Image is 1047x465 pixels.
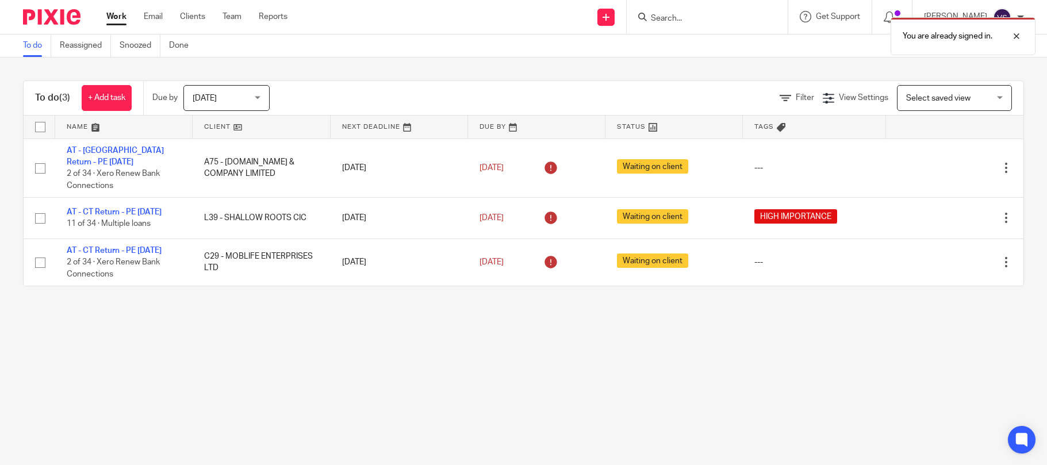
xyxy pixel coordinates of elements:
[23,34,51,57] a: To do
[617,159,688,174] span: Waiting on client
[617,209,688,224] span: Waiting on client
[331,239,468,286] td: [DATE]
[152,92,178,103] p: Due by
[193,94,217,102] span: [DATE]
[144,11,163,22] a: Email
[754,209,837,224] span: HIGH IMPORTANCE
[993,8,1011,26] img: svg%3E
[193,139,330,198] td: A75 - [DOMAIN_NAME] & COMPANY LIMITED
[67,170,160,190] span: 2 of 34 · Xero Renew Bank Connections
[106,11,126,22] a: Work
[617,253,688,268] span: Waiting on client
[796,94,814,102] span: Filter
[259,11,287,22] a: Reports
[480,164,504,172] span: [DATE]
[754,162,874,174] div: ---
[23,9,80,25] img: Pixie
[67,258,160,278] span: 2 of 34 · Xero Renew Bank Connections
[82,85,132,111] a: + Add task
[906,94,971,102] span: Select saved view
[839,94,888,102] span: View Settings
[903,30,992,42] p: You are already signed in.
[67,247,162,255] a: AT - CT Return - PE [DATE]
[754,256,874,268] div: ---
[193,239,330,286] td: C29 - MOBLIFE ENTERPRISES LTD
[120,34,160,57] a: Snoozed
[60,34,111,57] a: Reassigned
[67,208,162,216] a: AT - CT Return - PE [DATE]
[193,198,330,239] td: L39 - SHALLOW ROOTS CIC
[331,139,468,198] td: [DATE]
[754,124,774,130] span: Tags
[480,214,504,222] span: [DATE]
[67,220,151,228] span: 11 of 34 · Multiple loans
[59,93,70,102] span: (3)
[480,258,504,266] span: [DATE]
[180,11,205,22] a: Clients
[169,34,197,57] a: Done
[331,198,468,239] td: [DATE]
[35,92,70,104] h1: To do
[67,147,164,166] a: AT - [GEOGRAPHIC_DATA] Return - PE [DATE]
[223,11,241,22] a: Team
